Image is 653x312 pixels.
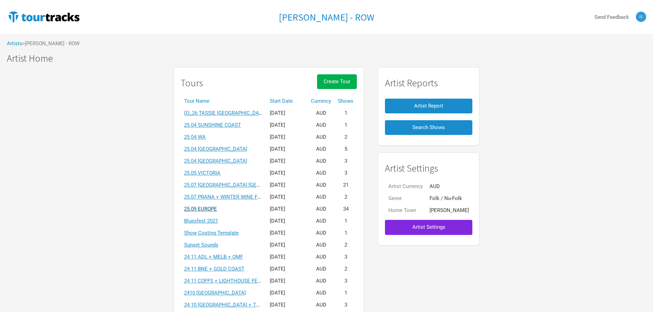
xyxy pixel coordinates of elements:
h1: Artist Reports [385,78,472,88]
td: 3 [335,299,357,311]
td: 3 [335,167,357,179]
td: [DATE] [266,215,307,227]
a: 2410 [GEOGRAPHIC_DATA] [184,290,246,296]
td: 3 [335,251,357,263]
td: Home Town [385,204,426,216]
td: Folk / Nu-Folk [426,192,472,204]
td: AUD [307,215,335,227]
td: 21 [335,179,357,191]
td: [DATE] [266,203,307,215]
td: [DATE] [266,239,307,251]
td: 1 [335,287,357,299]
td: AUD [307,167,335,179]
td: AUD [307,227,335,239]
td: AUD [307,131,335,143]
td: [DATE] [266,191,307,203]
th: Tour Name [181,95,266,107]
button: Create Tour [317,74,357,89]
td: 34 [335,203,357,215]
a: 24 11 ADL + MELB + QMF [184,254,243,260]
td: AUD [307,287,335,299]
span: Create Tour [324,78,350,85]
a: 25 04 WA [184,134,206,140]
td: AUD [307,275,335,287]
td: AUD [307,191,335,203]
td: 2 [335,263,357,275]
a: 24 11 BNE + GOLD COAST [184,266,244,272]
td: [DATE] [266,167,307,179]
h1: Artist Settings [385,163,472,174]
th: Shows [335,95,357,107]
a: 03_26 TASSIE [GEOGRAPHIC_DATA] [184,110,266,116]
td: [DATE] [266,119,307,131]
a: 24 10 [GEOGRAPHIC_DATA] + THIRROUL + SYD [184,302,292,308]
td: [PERSON_NAME] [426,204,472,216]
td: AUD [307,203,335,215]
img: Isabella [636,12,646,22]
td: [DATE] [266,275,307,287]
a: 25.04 [GEOGRAPHIC_DATA] [184,158,247,164]
td: 1 [335,215,357,227]
a: Artist Settings [385,216,472,238]
a: Bluesfest 2021 [184,218,218,224]
a: Sunset Sounds [184,242,218,248]
td: AUD [307,179,335,191]
td: 3 [335,275,357,287]
td: AUD [307,119,335,131]
a: Artists [7,40,22,47]
td: AUD [307,143,335,155]
td: Genre [385,192,426,204]
td: 5 [335,143,357,155]
a: 25.05 VICTORIA [184,170,220,176]
td: [DATE] [266,179,307,191]
th: Start Date [266,95,307,107]
td: [DATE] [266,143,307,155]
td: AUD [307,263,335,275]
a: 24 11 COFFS + LIGHTHOUSE FEST [184,278,264,284]
strong: Send Feedback [594,14,629,20]
a: Search Shows [385,117,472,138]
a: Show Costing Template [184,230,239,236]
td: [DATE] [266,155,307,167]
a: 25.07 [GEOGRAPHIC_DATA] [GEOGRAPHIC_DATA] [184,182,298,188]
a: Artist Report [385,95,472,117]
td: [DATE] [266,107,307,119]
td: 1 [335,107,357,119]
span: Artist Settings [412,224,445,230]
td: 3 [335,155,357,167]
span: Artist Report [414,103,443,109]
td: AUD [307,107,335,119]
td: 1 [335,227,357,239]
td: [DATE] [266,227,307,239]
td: AUD [307,251,335,263]
img: TourTracks [7,10,81,24]
td: AUD [307,299,335,311]
td: 1 [335,119,357,131]
td: Artist Currency [385,180,426,192]
td: [DATE] [266,131,307,143]
button: Artist Settings [385,220,472,235]
h1: [PERSON_NAME] - ROW [279,11,374,23]
td: [DATE] [266,263,307,275]
h1: Tours [181,78,203,88]
a: 25.07 PRANA + WINTER WINE FEST [184,194,267,200]
span: > [PERSON_NAME] - ROW [22,41,80,46]
h1: Artist Home [7,53,653,64]
a: 25 04 SUNSHINE COAST [184,122,241,128]
td: [DATE] [266,299,307,311]
a: 25.04 [GEOGRAPHIC_DATA] [184,146,247,152]
td: 2 [335,239,357,251]
th: Currency [307,95,335,107]
td: [DATE] [266,287,307,299]
td: AUD [426,180,472,192]
a: Create Tour [317,74,357,95]
button: Artist Report [385,99,472,113]
a: [PERSON_NAME] - ROW [279,12,374,23]
td: 2 [335,191,357,203]
a: 25.09 EUROPE [184,206,217,212]
span: Search Shows [412,124,445,130]
button: Search Shows [385,120,472,135]
td: AUD [307,239,335,251]
td: [DATE] [266,251,307,263]
td: 2 [335,131,357,143]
